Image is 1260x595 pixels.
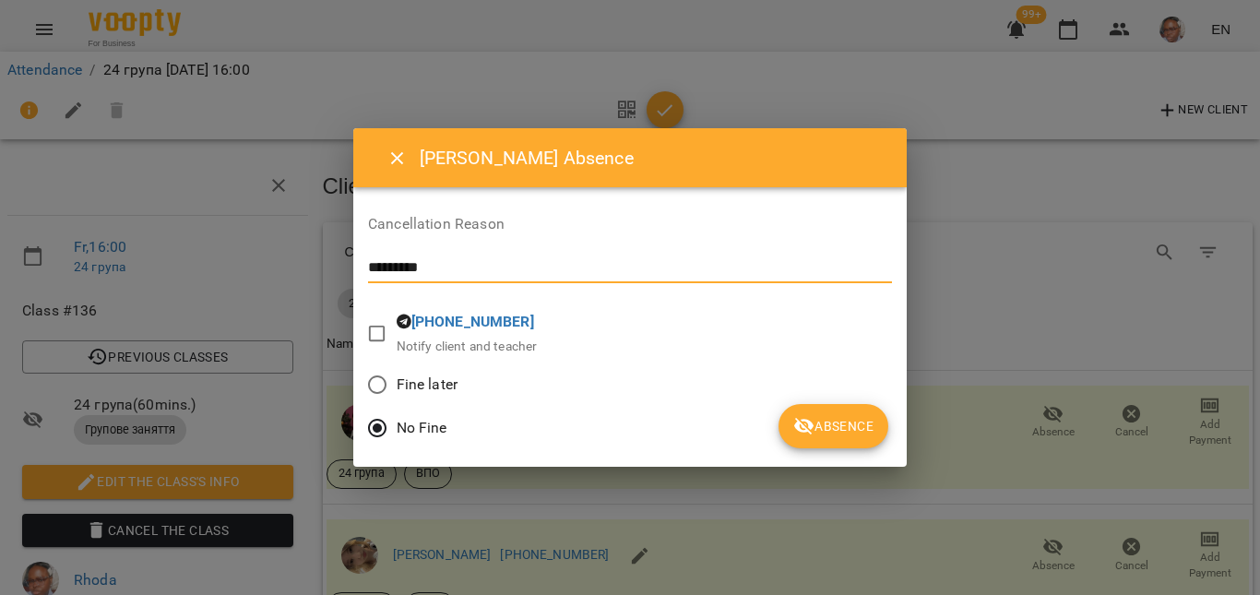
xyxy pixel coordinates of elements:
span: No Fine [397,417,447,439]
span: Absence [793,415,874,437]
span: Fine later [397,374,458,396]
p: Notify client and teacher [397,338,538,356]
button: Absence [779,404,888,448]
button: Close [375,137,420,181]
label: Cancellation Reason [368,217,892,232]
a: [PHONE_NUMBER] [411,313,534,330]
h6: [PERSON_NAME] Absence [420,144,885,173]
